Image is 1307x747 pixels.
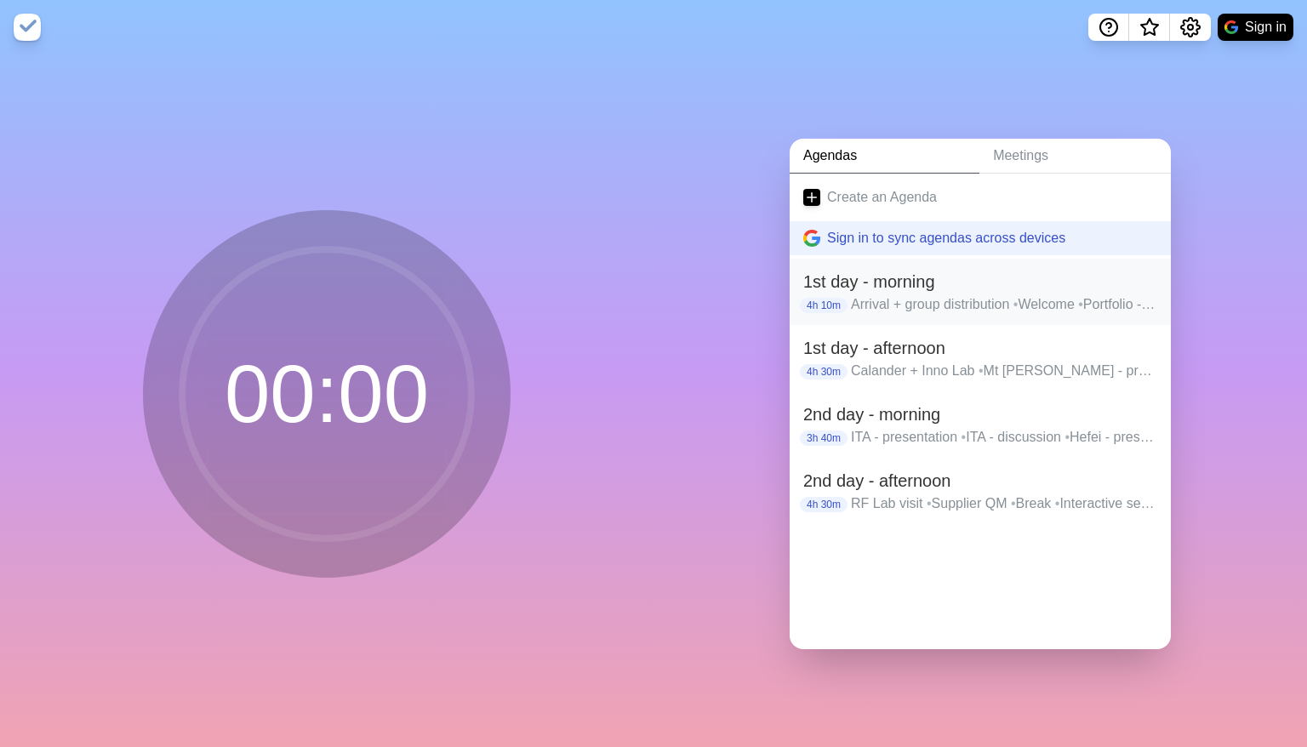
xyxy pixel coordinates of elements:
[927,496,932,510] span: •
[1055,496,1060,510] span: •
[1078,297,1083,311] span: •
[1064,430,1070,444] span: •
[800,497,848,512] p: 4h 30m
[803,335,1157,361] h2: 1st day - afternoon
[800,298,848,313] p: 4h 10m
[800,364,848,379] p: 4h 30m
[14,14,41,41] img: timeblocks logo
[979,139,1171,174] a: Meetings
[803,230,820,247] img: google logo
[979,363,984,378] span: •
[803,269,1157,294] h2: 1st day - morning
[790,174,1171,221] a: Create an Agenda
[1011,496,1016,510] span: •
[790,221,1171,255] button: Sign in to sync agendas across devices
[851,493,1157,514] p: RF Lab visit Supplier QM Break Interactive sessions Closing and feedback session Group photo
[1129,14,1170,41] button: What’s new
[1218,14,1293,41] button: Sign in
[851,427,1157,448] p: ITA - presentation ITA - discussion Hefei - presentation Hefei - discussion Sarreguemines - prese...
[803,402,1157,427] h2: 2nd day - morning
[1170,14,1211,41] button: Settings
[800,431,848,446] p: 3h 40m
[1013,297,1019,311] span: •
[790,139,979,174] a: Agendas
[1088,14,1129,41] button: Help
[851,361,1157,381] p: Calander + Inno Lab Mt [PERSON_NAME] - presentation [GEOGRAPHIC_DATA][PERSON_NAME] - discussion L...
[1224,20,1238,34] img: google logo
[851,294,1157,315] p: Arrival + group distribution Welcome Portfolio - presentation Portfolio - discussion MHPP & MatPI...
[962,430,967,444] span: •
[803,468,1157,493] h2: 2nd day - afternoon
